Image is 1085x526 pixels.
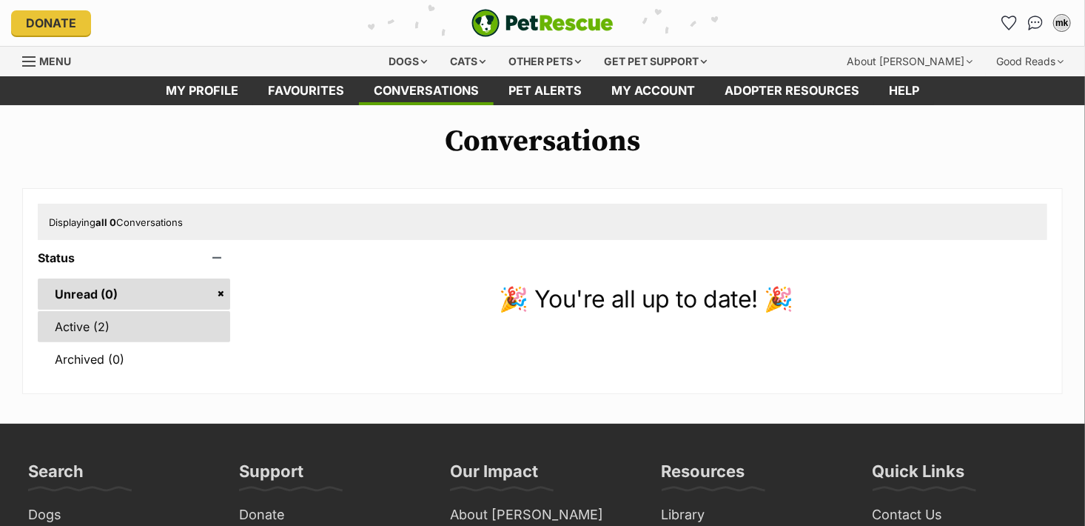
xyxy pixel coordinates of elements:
ul: Account quick links [997,11,1074,35]
a: Archived (0) [38,344,230,375]
h3: Resources [662,461,745,490]
span: Displaying Conversations [49,216,183,228]
h3: Quick Links [873,461,965,490]
div: Get pet support [594,47,718,76]
div: mk [1055,16,1069,30]
button: My account [1050,11,1074,35]
span: Menu [39,55,71,67]
header: Status [38,251,230,264]
h3: Support [239,461,303,490]
img: logo-e224e6f780fb5917bec1dbf3a21bbac754714ae5b6737aabdf751b685950b380.svg [471,9,614,37]
strong: all 0 [95,216,116,228]
h3: Search [28,461,84,490]
div: Other pets [499,47,592,76]
a: Help [874,76,934,105]
a: Favourites [253,76,359,105]
h3: Our Impact [450,461,538,490]
a: PetRescue [471,9,614,37]
div: About [PERSON_NAME] [836,47,983,76]
a: Active (2) [38,311,230,342]
a: Favourites [997,11,1021,35]
a: Menu [22,47,81,73]
a: Donate [11,10,91,36]
a: My account [597,76,710,105]
p: 🎉 You're all up to date! 🎉 [245,282,1047,317]
img: chat-41dd97257d64d25036548639549fe6c8038ab92f7586957e7f3b1b290dea8141.svg [1028,16,1044,30]
a: Unread (0) [38,279,230,310]
div: Cats [440,47,497,76]
a: Conversations [1024,11,1047,35]
div: Good Reads [986,47,1074,76]
a: My profile [151,76,253,105]
a: Pet alerts [494,76,597,105]
a: Adopter resources [710,76,874,105]
div: Dogs [379,47,438,76]
a: conversations [359,76,494,105]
